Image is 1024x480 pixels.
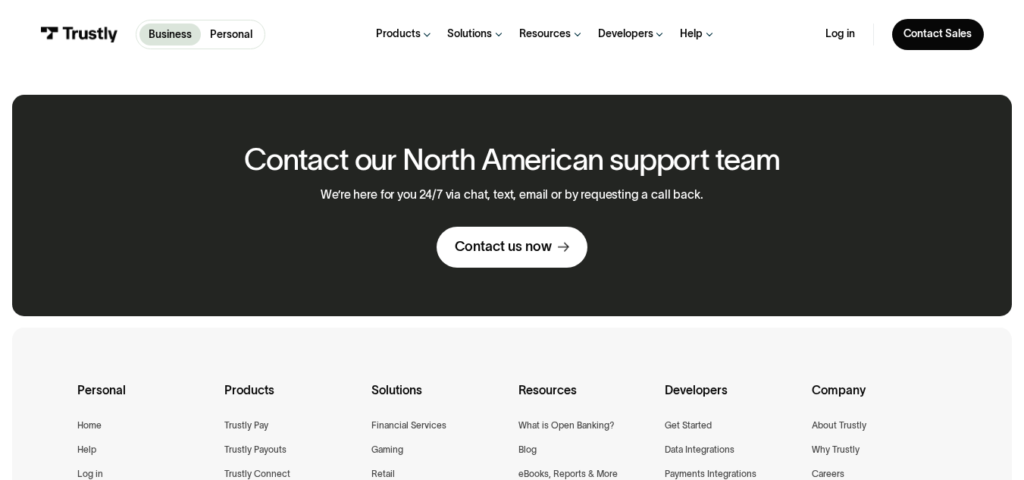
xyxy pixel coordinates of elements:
a: Business [139,24,201,45]
img: Trustly Logo [40,27,118,43]
a: Gaming [371,442,403,457]
p: Business [149,27,192,42]
h2: Contact our North American support team [244,143,780,176]
a: Why Trustly [812,442,860,457]
div: Products [224,381,359,418]
a: Log in [825,27,855,41]
div: Personal [77,381,212,418]
a: About Trustly [812,418,866,433]
a: Contact us now [437,227,587,268]
a: Get Started [665,418,712,433]
p: Personal [210,27,252,42]
div: Resources [518,381,653,418]
div: Contact us now [455,238,552,256]
div: Developers [665,381,800,418]
div: Solutions [371,381,506,418]
a: Help [77,442,96,457]
div: Resources [519,27,571,41]
div: Developers [598,27,653,41]
a: Trustly Pay [224,418,268,433]
a: Financial Services [371,418,446,433]
a: What is Open Banking? [518,418,615,433]
div: Solutions [447,27,492,41]
a: Data Integrations [665,442,734,457]
div: Company [812,381,947,418]
p: We’re here for you 24/7 via chat, text, email or by requesting a call back. [321,188,703,202]
a: Blog [518,442,537,457]
a: Personal [201,24,261,45]
a: Home [77,418,102,433]
a: Contact Sales [892,19,985,51]
div: Help [680,27,703,41]
div: Products [376,27,421,41]
div: Contact Sales [903,27,972,41]
a: Trustly Payouts [224,442,287,457]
